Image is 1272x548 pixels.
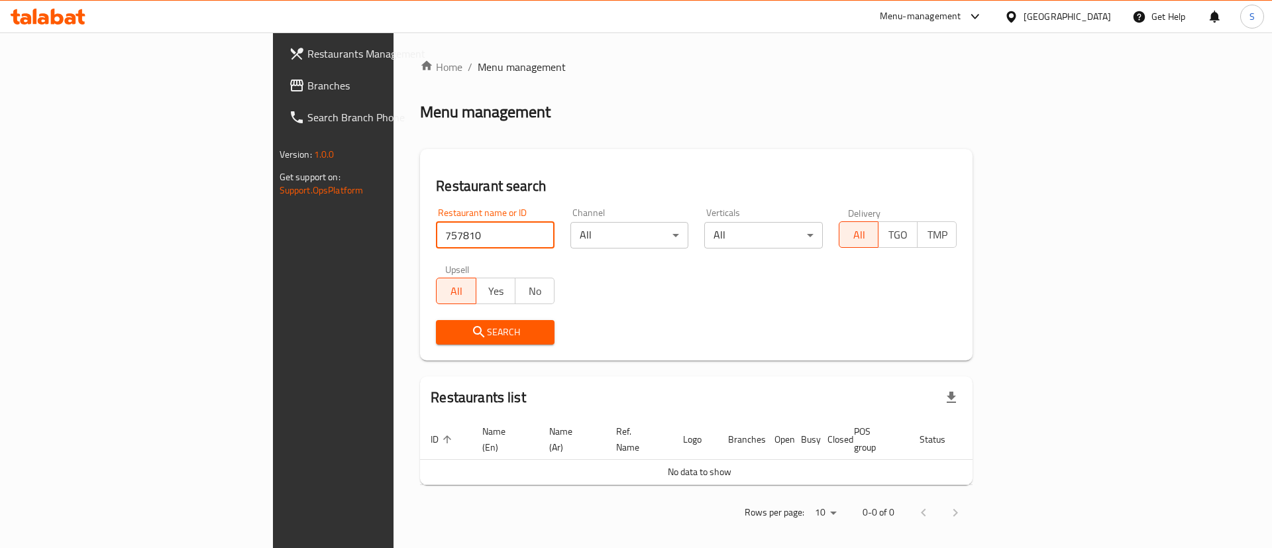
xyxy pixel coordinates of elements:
th: Busy [790,419,817,460]
span: No data to show [668,463,731,480]
span: All [845,225,873,245]
button: No [515,278,555,304]
h2: Menu management [420,101,551,123]
label: Upsell [445,264,470,274]
p: 0-0 of 0 [863,504,894,521]
span: POS group [854,423,893,455]
span: Name (Ar) [549,423,590,455]
span: Ref. Name [616,423,657,455]
a: Support.OpsPlatform [280,182,364,199]
input: Search for restaurant name or ID.. [436,222,555,248]
div: [GEOGRAPHIC_DATA] [1024,9,1111,24]
span: Name (En) [482,423,523,455]
nav: breadcrumb [420,59,973,75]
div: All [570,222,689,248]
span: Branches [307,78,475,93]
p: Rows per page: [745,504,804,521]
span: No [521,282,549,301]
th: Closed [817,419,843,460]
th: Branches [717,419,764,460]
button: All [436,278,476,304]
div: Menu-management [880,9,961,25]
span: TMP [923,225,951,245]
div: Rows per page: [810,503,841,523]
th: Open [764,419,790,460]
span: Search [447,324,544,341]
div: Export file [935,382,967,413]
span: Menu management [478,59,566,75]
span: Search Branch Phone [307,109,475,125]
span: All [442,282,470,301]
span: TGO [884,225,912,245]
button: TMP [917,221,957,248]
table: enhanced table [420,419,1024,485]
button: TGO [878,221,918,248]
span: S [1249,9,1255,24]
a: Search Branch Phone [278,101,486,133]
span: 1.0.0 [314,146,335,163]
a: Restaurants Management [278,38,486,70]
label: Delivery [848,208,881,217]
span: Version: [280,146,312,163]
h2: Restaurant search [436,176,957,196]
button: Yes [476,278,515,304]
span: ID [431,431,456,447]
a: Branches [278,70,486,101]
div: All [704,222,823,248]
th: Logo [672,419,717,460]
button: All [839,221,878,248]
span: Restaurants Management [307,46,475,62]
button: Search [436,320,555,345]
span: Get support on: [280,168,341,186]
span: Status [920,431,963,447]
span: Yes [482,282,510,301]
h2: Restaurants list [431,388,525,408]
